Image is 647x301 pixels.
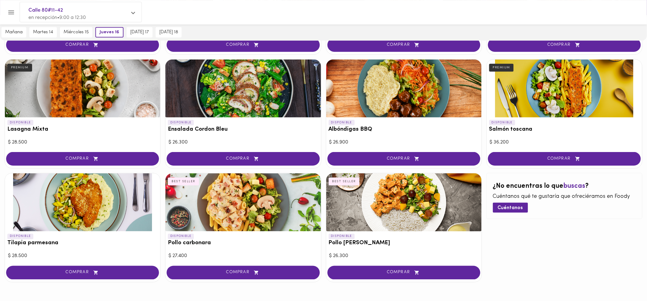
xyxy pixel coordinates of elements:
[33,30,53,35] span: martes 14
[327,38,480,52] button: COMPRAR
[2,27,26,38] button: mañana
[329,178,360,186] div: BEST SELLER
[165,173,321,231] div: Pollo carbonara
[326,173,482,231] div: Pollo Tikka Massala
[489,126,640,133] h3: Salmón toscana
[8,139,157,146] div: $ 28.500
[327,266,480,280] button: COMPRAR
[7,234,33,239] p: DISPONIBLE
[329,240,479,247] h3: Pollo [PERSON_NAME]
[14,156,151,161] span: COMPRAR
[168,178,199,186] div: BEST SELLER
[159,30,178,35] span: [DATE] 18
[7,64,32,72] div: PREMIUM
[327,152,480,166] button: COMPRAR
[6,38,159,52] button: COMPRAR
[496,156,633,161] span: COMPRAR
[329,139,479,146] div: $ 26.900
[6,266,159,280] button: COMPRAR
[5,173,160,231] div: Tilapia parmesana
[335,156,473,161] span: COMPRAR
[5,60,160,118] div: Lasagna Mixta
[493,183,636,190] h2: ¿No encuentras lo que ?
[329,234,355,239] p: DISPONIBLE
[335,42,473,48] span: COMPRAR
[168,120,194,125] p: DISPONIBLE
[174,156,312,161] span: COMPRAR
[329,253,479,260] div: $ 26.300
[329,126,479,133] h3: Albóndigas BBQ
[612,266,641,295] iframe: Messagebird Livechat Widget
[28,15,86,20] span: en recepción • 9:00 a 12:30
[498,205,523,211] span: Cuéntanos
[4,5,19,20] button: Menu
[167,152,320,166] button: COMPRAR
[60,27,92,38] button: miércoles 15
[493,203,528,213] button: Cuéntanos
[167,266,320,280] button: COMPRAR
[8,253,157,260] div: $ 28.500
[165,60,321,118] div: Ensalada Cordon Bleu
[489,64,514,72] div: PREMIUM
[7,126,158,133] h3: Lasagna Mixta
[488,38,641,52] button: COMPRAR
[64,30,89,35] span: miércoles 15
[490,139,639,146] div: $ 36.200
[167,38,320,52] button: COMPRAR
[487,60,642,118] div: Salmón toscana
[335,270,473,275] span: COMPRAR
[156,27,182,38] button: [DATE] 18
[29,27,57,38] button: martes 14
[130,30,149,35] span: [DATE] 17
[564,183,586,190] span: buscas
[5,30,23,35] span: mañana
[100,30,119,35] span: jueves 16
[326,60,482,118] div: Albóndigas BBQ
[168,253,318,260] div: $ 27.400
[28,6,127,14] span: Calle 80#11-42
[493,193,636,201] p: Cuéntanos qué te gustaría que ofreciéramos en Foody
[168,234,194,239] p: DISPONIBLE
[6,152,159,166] button: COMPRAR
[95,27,124,38] button: jueves 16
[174,270,312,275] span: COMPRAR
[174,42,312,48] span: COMPRAR
[329,120,355,125] p: DISPONIBLE
[7,120,33,125] p: DISPONIBLE
[7,240,158,247] h3: Tilapia parmesana
[168,139,318,146] div: $ 26.300
[14,270,151,275] span: COMPRAR
[127,27,153,38] button: [DATE] 17
[168,126,318,133] h3: Ensalada Cordon Bleu
[14,42,151,48] span: COMPRAR
[488,152,641,166] button: COMPRAR
[168,240,318,247] h3: Pollo carbonara
[489,120,515,125] p: DISPONIBLE
[496,42,633,48] span: COMPRAR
